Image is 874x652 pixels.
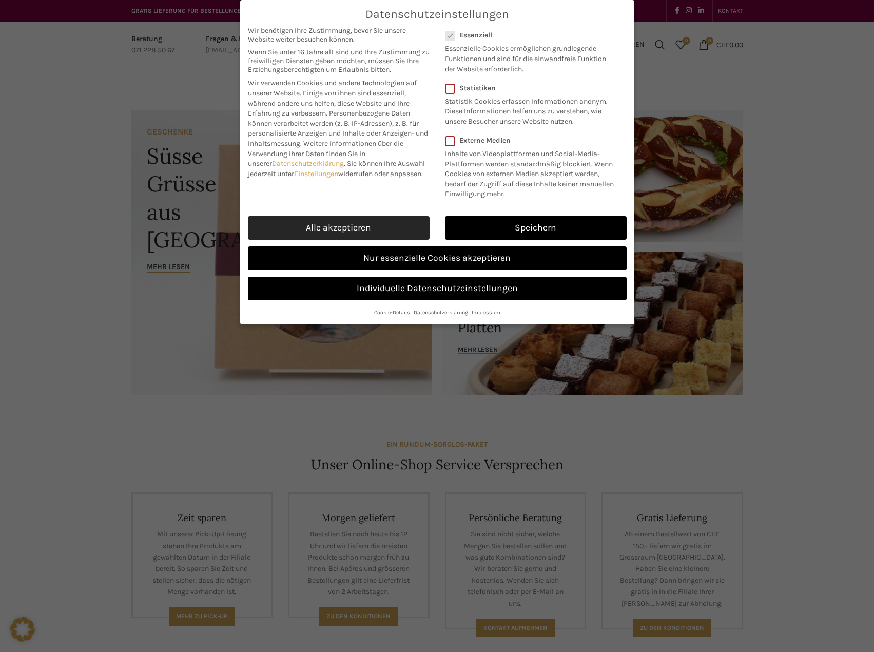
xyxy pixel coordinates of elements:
[445,145,620,199] p: Inhalte von Videoplattformen und Social-Media-Plattformen werden standardmäßig blockiert. Wenn Co...
[445,84,613,92] label: Statistiken
[248,277,627,300] a: Individuelle Datenschutzeinstellungen
[272,159,344,168] a: Datenschutzerklärung
[248,26,430,44] span: Wir benötigen Ihre Zustimmung, bevor Sie unsere Website weiter besuchen können.
[248,109,428,148] span: Personenbezogene Daten können verarbeitet werden (z. B. IP-Adressen), z. B. für personalisierte A...
[445,136,620,145] label: Externe Medien
[414,309,468,316] a: Datenschutzerklärung
[445,31,613,40] label: Essenziell
[248,216,430,240] a: Alle akzeptieren
[445,40,613,74] p: Essenzielle Cookies ermöglichen grundlegende Funktionen und sind für die einwandfreie Funktion de...
[365,8,509,21] span: Datenschutzeinstellungen
[248,159,425,178] span: Sie können Ihre Auswahl jederzeit unter widerrufen oder anpassen.
[248,139,403,168] span: Weitere Informationen über die Verwendung Ihrer Daten finden Sie in unserer .
[445,92,613,127] p: Statistik Cookies erfassen Informationen anonym. Diese Informationen helfen uns zu verstehen, wie...
[248,79,417,118] span: Wir verwenden Cookies und andere Technologien auf unserer Website. Einige von ihnen sind essenzie...
[248,48,430,74] span: Wenn Sie unter 16 Jahre alt sind und Ihre Zustimmung zu freiwilligen Diensten geben möchten, müss...
[248,246,627,270] a: Nur essenzielle Cookies akzeptieren
[445,216,627,240] a: Speichern
[374,309,410,316] a: Cookie-Details
[472,309,500,316] a: Impressum
[294,169,338,178] a: Einstellungen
